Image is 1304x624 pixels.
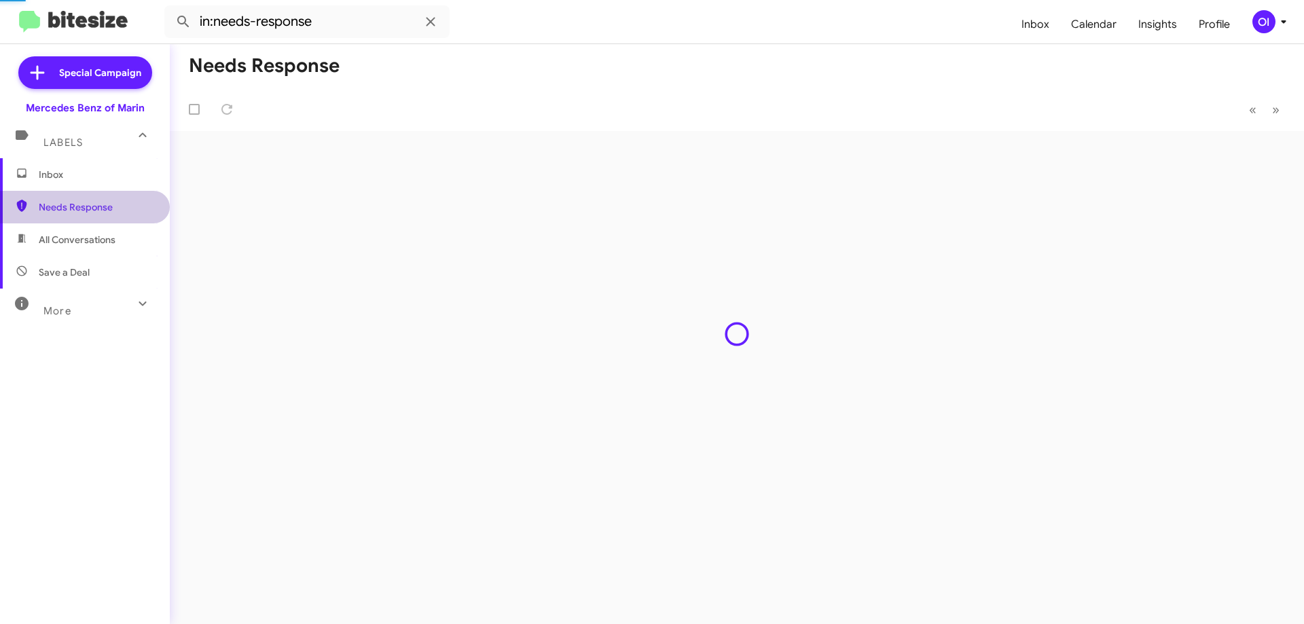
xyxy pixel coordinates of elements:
[1060,5,1127,44] a: Calendar
[59,66,141,79] span: Special Campaign
[39,265,90,279] span: Save a Deal
[164,5,450,38] input: Search
[1188,5,1241,44] a: Profile
[1252,10,1275,33] div: OI
[1127,5,1188,44] a: Insights
[1264,96,1288,124] button: Next
[39,233,115,246] span: All Conversations
[43,305,71,317] span: More
[43,136,83,149] span: Labels
[18,56,152,89] a: Special Campaign
[1241,96,1265,124] button: Previous
[1242,96,1288,124] nav: Page navigation example
[39,168,154,181] span: Inbox
[1249,101,1256,118] span: «
[1011,5,1060,44] a: Inbox
[189,55,340,77] h1: Needs Response
[26,101,145,115] div: Mercedes Benz of Marin
[39,200,154,214] span: Needs Response
[1241,10,1289,33] button: OI
[1272,101,1280,118] span: »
